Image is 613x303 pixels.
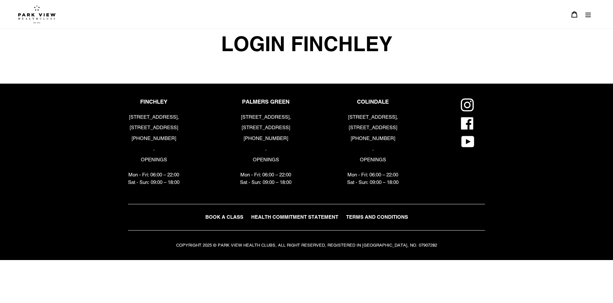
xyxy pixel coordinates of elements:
[251,214,338,220] span: HEALTH COMMITMENT STATEMENT
[205,214,243,220] span: BOOK A CLASS
[347,135,399,142] p: [PHONE_NUMBER]
[347,98,399,105] p: COLINDALE
[219,29,394,59] span: LOGIN FINCHLEY
[347,171,399,186] p: Mon - Fri: 06:00 – 22:00 Sat - Sun: 09:00 – 18:00
[343,212,411,222] a: TERMS AND CONDITIONS
[240,145,291,153] p: .
[347,113,399,121] p: [STREET_ADDRESS],
[176,243,437,248] small: COPYRIGHT 2025 © PARK VIEW HEALTH CLUBS, ALL RIGHT RESERVED, REGISTERED IN [GEOGRAPHIC_DATA], NO....
[347,124,399,131] p: [STREET_ADDRESS]
[581,7,595,21] button: Menu
[128,98,179,105] p: FINCHLEY
[347,145,399,153] p: .
[128,171,179,186] p: Mon - Fri: 06:00 – 22:00 Sat - Sun: 09:00 – 18:00
[240,124,291,131] p: [STREET_ADDRESS]
[202,212,247,222] a: BOOK A CLASS
[346,214,408,220] span: TERMS AND CONDITIONS
[128,145,179,153] p: .
[128,113,179,121] p: [STREET_ADDRESS],
[128,156,179,164] p: OPENINGS
[128,135,179,142] p: [PHONE_NUMBER]
[240,113,291,121] p: [STREET_ADDRESS],
[347,156,399,164] p: OPENINGS
[240,171,291,186] p: Mon - Fri: 06:00 – 22:00 Sat - Sun: 09:00 – 18:00
[240,98,291,105] p: PALMERS GREEN
[18,5,56,23] img: Park view health clubs is a gym near you.
[240,135,291,142] p: [PHONE_NUMBER]
[128,124,179,131] p: [STREET_ADDRESS]
[240,156,291,164] p: OPENINGS
[248,212,342,222] a: HEALTH COMMITMENT STATEMENT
